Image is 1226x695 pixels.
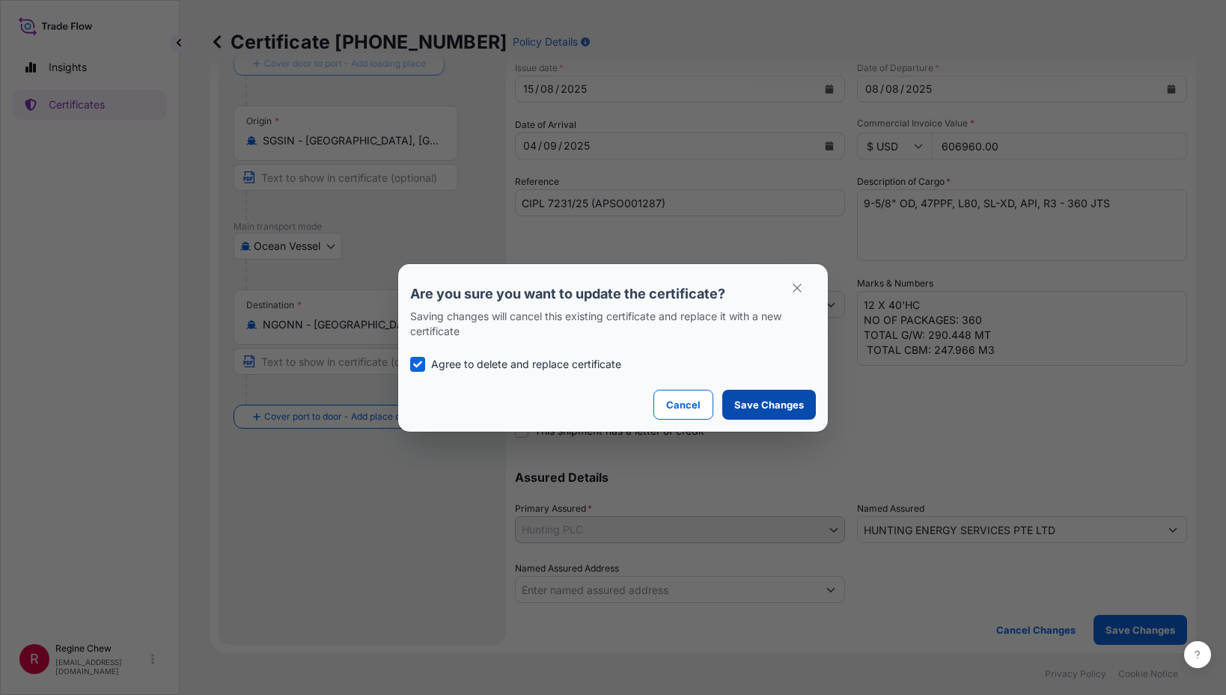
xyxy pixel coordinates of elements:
p: Saving changes will cancel this existing certificate and replace it with a new certificate [410,309,816,339]
p: Are you sure you want to update the certificate? [410,285,816,303]
p: Save Changes [734,397,804,412]
button: Cancel [653,390,713,420]
p: Agree to delete and replace certificate [431,357,621,372]
p: Cancel [666,397,701,412]
button: Save Changes [722,390,816,420]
